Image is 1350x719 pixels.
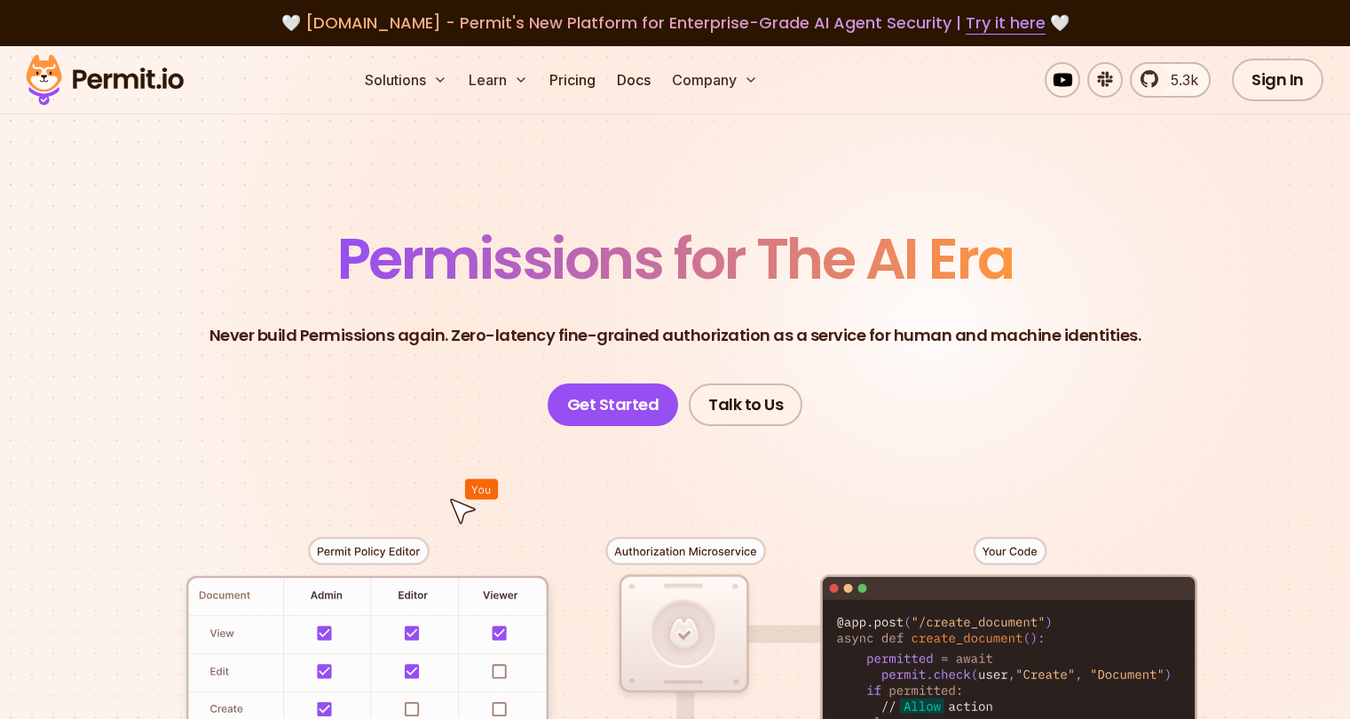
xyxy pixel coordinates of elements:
[43,11,1307,36] div: 🤍 🤍
[610,62,658,98] a: Docs
[689,383,802,426] a: Talk to Us
[18,50,192,110] img: Permit logo
[358,62,454,98] button: Solutions
[462,62,535,98] button: Learn
[209,323,1141,348] p: Never build Permissions again. Zero-latency fine-grained authorization as a service for human and...
[966,12,1046,35] a: Try it here
[1232,59,1323,101] a: Sign In
[1130,62,1211,98] a: 5.3k
[1160,69,1198,91] span: 5.3k
[665,62,765,98] button: Company
[542,62,603,98] a: Pricing
[548,383,679,426] a: Get Started
[337,219,1014,298] span: Permissions for The AI Era
[305,12,1046,34] span: [DOMAIN_NAME] - Permit's New Platform for Enterprise-Grade AI Agent Security |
